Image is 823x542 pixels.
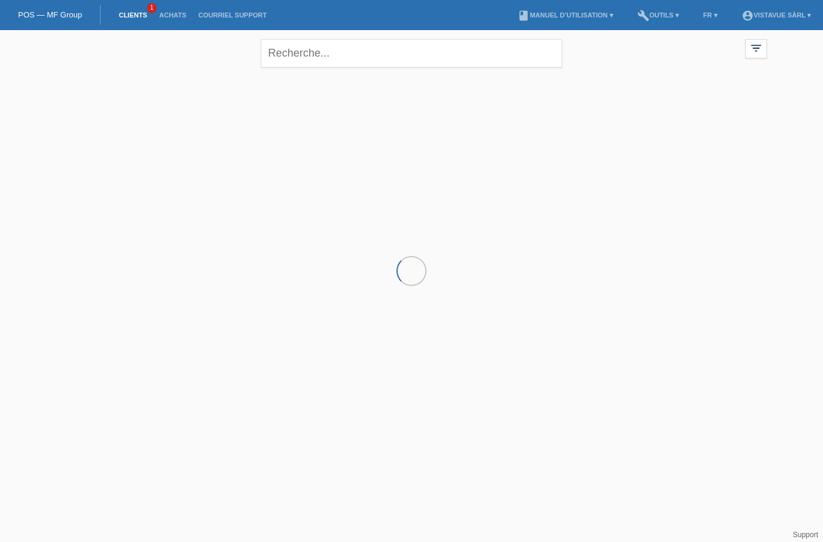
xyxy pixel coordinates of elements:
i: book [518,10,530,22]
a: bookManuel d’utilisation ▾ [512,11,619,19]
a: POS — MF Group [18,10,82,19]
a: Clients [113,11,153,19]
i: filter_list [749,42,763,55]
a: buildOutils ▾ [631,11,685,19]
i: account_circle [742,10,754,22]
input: Recherche... [261,39,562,67]
a: Courriel Support [192,11,272,19]
a: Support [793,531,818,539]
a: FR ▾ [697,11,724,19]
a: account_circleVistavue Sàrl ▾ [736,11,817,19]
a: Achats [153,11,192,19]
i: build [637,10,649,22]
span: 1 [147,3,157,13]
